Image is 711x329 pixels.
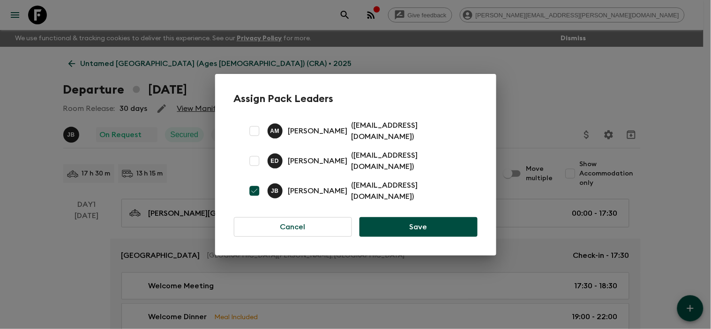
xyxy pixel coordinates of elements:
[234,217,352,237] button: Cancel
[271,157,279,165] p: E D
[359,217,477,237] button: Save
[288,155,348,167] p: [PERSON_NAME]
[352,120,466,142] p: ( [EMAIL_ADDRESS][DOMAIN_NAME] )
[270,127,280,135] p: A M
[271,187,279,195] p: J B
[288,125,348,137] p: [PERSON_NAME]
[234,93,478,105] h2: Assign Pack Leaders
[288,185,348,197] p: [PERSON_NAME]
[352,180,466,202] p: ( [EMAIL_ADDRESS][DOMAIN_NAME] )
[352,150,466,172] p: ( [EMAIL_ADDRESS][DOMAIN_NAME] )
